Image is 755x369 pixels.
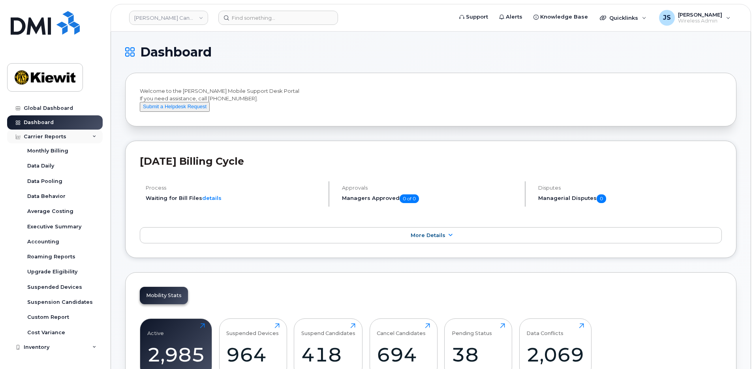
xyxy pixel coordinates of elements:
div: Data Conflicts [526,323,563,336]
a: details [202,195,222,201]
iframe: Messenger Launcher [721,335,749,363]
span: 0 [597,194,606,203]
span: 0 of 0 [400,194,419,203]
div: Welcome to the [PERSON_NAME] Mobile Support Desk Portal If you need assistance, call [PHONE_NUMBER]. [140,87,722,112]
button: Submit a Helpdesk Request [140,102,210,112]
a: Submit a Helpdesk Request [140,103,210,109]
div: Pending Status [452,323,492,336]
h4: Disputes [538,185,722,191]
h5: Managers Approved [342,194,518,203]
h4: Approvals [342,185,518,191]
h2: [DATE] Billing Cycle [140,155,722,167]
h4: Process [146,185,322,191]
div: 38 [452,343,505,366]
li: Waiting for Bill Files [146,194,322,202]
div: Cancel Candidates [377,323,426,336]
div: Suspend Candidates [301,323,355,336]
div: 2,069 [526,343,584,366]
div: Suspended Devices [226,323,279,336]
div: 694 [377,343,430,366]
span: Dashboard [140,46,212,58]
div: Active [147,323,164,336]
h5: Managerial Disputes [538,194,722,203]
div: 2,985 [147,343,205,366]
span: More Details [411,232,445,238]
div: 418 [301,343,355,366]
div: 964 [226,343,280,366]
